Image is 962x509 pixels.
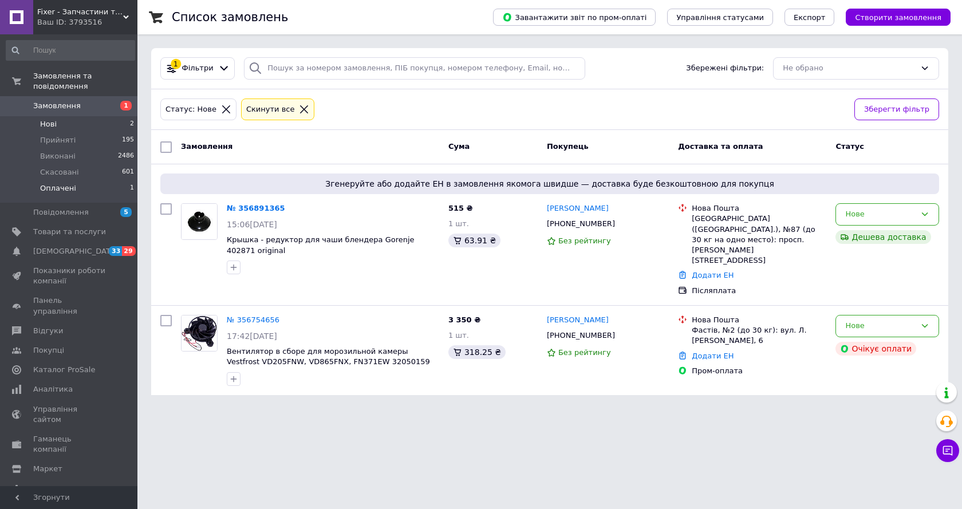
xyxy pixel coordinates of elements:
[846,9,951,26] button: Створити замовлення
[692,203,826,214] div: Нова Пошта
[502,12,646,22] span: Завантажити звіт по пром-оплаті
[33,207,89,218] span: Повідомлення
[493,9,656,26] button: Завантажити звіт по пром-оплаті
[448,315,480,324] span: 3 350 ₴
[227,220,277,229] span: 15:06[DATE]
[448,204,473,212] span: 515 ₴
[244,57,585,80] input: Пошук за номером замовлення, ПІБ покупця, номером телефону, Email, номером накладної
[692,352,734,360] a: Додати ЕН
[130,119,134,129] span: 2
[864,104,929,116] span: Зберегти фільтр
[33,404,106,425] span: Управління сайтом
[33,434,106,455] span: Гаманець компанії
[448,142,470,151] span: Cума
[835,230,931,244] div: Дешева доставка
[40,135,76,145] span: Прийняті
[227,235,415,255] a: Крышка - редуктор для чаши блендера Gorenje 402871 original
[854,98,939,121] button: Зберегти фільтр
[33,101,81,111] span: Замовлення
[37,7,123,17] span: Fixer - Запчастини та аксесуари до побутової техніки
[448,234,500,247] div: 63.91 ₴
[227,332,277,341] span: 17:42[DATE]
[130,183,134,194] span: 1
[794,13,826,22] span: Експорт
[40,167,79,177] span: Скасовані
[692,366,826,376] div: Пром-оплата
[783,62,916,74] div: Не обрано
[40,183,76,194] span: Оплачені
[845,208,916,220] div: Нове
[692,286,826,296] div: Післяплата
[692,325,826,346] div: Фастів, №2 (до 30 кг): вул. Л.[PERSON_NAME], 6
[547,315,609,326] a: [PERSON_NAME]
[122,246,135,256] span: 29
[545,328,617,343] div: [PHONE_NUMBER]
[558,348,611,357] span: Без рейтингу
[692,315,826,325] div: Нова Пошта
[936,439,959,462] button: Чат з покупцем
[227,347,430,377] a: Вентилятор в сборе для морозильной камеры Vestfrost VD205FNW, VD865FNX, FN371EW 32050159 original
[37,17,137,27] div: Ваш ID: 3793516
[40,119,57,129] span: Нові
[33,365,95,375] span: Каталог ProSale
[33,384,73,394] span: Аналітика
[244,104,297,116] div: Cкинути все
[33,464,62,474] span: Маркет
[448,331,469,340] span: 1 шт.
[118,151,134,161] span: 2486
[686,63,764,74] span: Збережені фільтри:
[667,9,773,26] button: Управління статусами
[558,236,611,245] span: Без рейтингу
[171,59,181,69] div: 1
[122,135,134,145] span: 195
[835,142,864,151] span: Статус
[181,315,218,352] a: Фото товару
[545,216,617,231] div: [PHONE_NUMBER]
[181,203,218,240] a: Фото товару
[109,246,122,256] span: 33
[33,484,92,494] span: Налаштування
[165,178,935,190] span: Згенеруйте або додайте ЕН в замовлення якомога швидше — доставка буде безкоштовною для покупця
[182,204,217,239] img: Фото товару
[40,151,76,161] span: Виконані
[692,271,734,279] a: Додати ЕН
[122,167,134,177] span: 601
[33,71,137,92] span: Замовлення та повідомлення
[784,9,835,26] button: Експорт
[181,142,232,151] span: Замовлення
[448,219,469,228] span: 1 шт.
[33,326,63,336] span: Відгуки
[678,142,763,151] span: Доставка та оплата
[227,315,279,324] a: № 356754656
[855,13,941,22] span: Створити замовлення
[33,295,106,316] span: Панель управління
[676,13,764,22] span: Управління статусами
[120,101,132,111] span: 1
[120,207,132,217] span: 5
[547,203,609,214] a: [PERSON_NAME]
[692,214,826,266] div: [GEOGRAPHIC_DATA] ([GEOGRAPHIC_DATA].), №87 (до 30 кг на одно место): просп. [PERSON_NAME][STREET...
[182,315,217,351] img: Фото товару
[163,104,219,116] div: Статус: Нове
[547,142,589,151] span: Покупець
[33,227,106,237] span: Товари та послуги
[448,345,506,359] div: 318.25 ₴
[835,342,916,356] div: Очікує оплати
[33,345,64,356] span: Покупці
[172,10,288,24] h1: Список замовлень
[834,13,951,21] a: Створити замовлення
[227,204,285,212] a: № 356891365
[33,246,118,257] span: [DEMOGRAPHIC_DATA]
[182,63,214,74] span: Фільтри
[845,320,916,332] div: Нове
[6,40,135,61] input: Пошук
[33,266,106,286] span: Показники роботи компанії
